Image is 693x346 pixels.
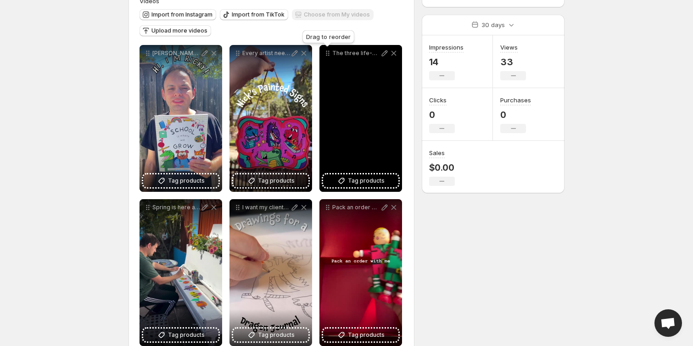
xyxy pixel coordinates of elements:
[151,27,207,34] span: Upload more videos
[319,45,402,192] div: The three life-changing skills we can practice at every art market are Communication It can be di...
[152,204,200,211] p: Spring is here and [PERSON_NAME] is eager to paint outside and enjoy these beautiful sunny days [...
[332,50,380,57] p: The three life-changing skills we can practice at every art market are Communication It can be di...
[232,11,285,18] span: Import from TikTok
[258,330,295,340] span: Tag products
[140,199,222,346] div: Spring is here and [PERSON_NAME] is eager to paint outside and enjoy these beautiful sunny days [...
[348,176,385,185] span: Tag products
[500,95,531,105] h3: Purchases
[229,45,312,192] div: Every artist needs a simple product they can create again and again It can be a simple idea like ...
[258,176,295,185] span: Tag products
[140,25,211,36] button: Upload more videos
[242,50,290,57] p: Every artist needs a simple product they can create again and again It can be a simple idea like ...
[500,109,531,120] p: 0
[168,330,205,340] span: Tag products
[323,174,398,187] button: Tag products
[429,56,464,67] p: 14
[348,330,385,340] span: Tag products
[143,329,218,341] button: Tag products
[429,162,455,173] p: $0.00
[140,45,222,192] div: [PERSON_NAME] PUBLISHED A BOOK School is Where we Grow is [PERSON_NAME] first illustrator credit ...
[500,43,518,52] h3: Views
[654,309,682,337] div: Open chat
[323,329,398,341] button: Tag products
[152,50,200,57] p: [PERSON_NAME] PUBLISHED A BOOK School is Where we Grow is [PERSON_NAME] first illustrator credit ...
[233,329,308,341] button: Tag products
[220,9,288,20] button: Import from TikTok
[429,109,455,120] p: 0
[332,204,380,211] p: Pack an order with me Every time someone supports one of my artists I feel sparkly and full of jo...
[481,20,505,29] p: 30 days
[151,11,212,18] span: Import from Instagram
[500,56,526,67] p: 33
[143,174,218,187] button: Tag products
[140,9,216,20] button: Import from Instagram
[429,95,447,105] h3: Clicks
[429,43,464,52] h3: Impressions
[229,199,312,346] div: I want my clients to see possibilities in their work I want them to get excited about a future wh...
[429,148,445,157] h3: Sales
[168,176,205,185] span: Tag products
[233,174,308,187] button: Tag products
[319,199,402,346] div: Pack an order with me Every time someone supports one of my artists I feel sparkly and full of jo...
[242,204,290,211] p: I want my clients to see possibilities in their work I want them to get excited about a future wh...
